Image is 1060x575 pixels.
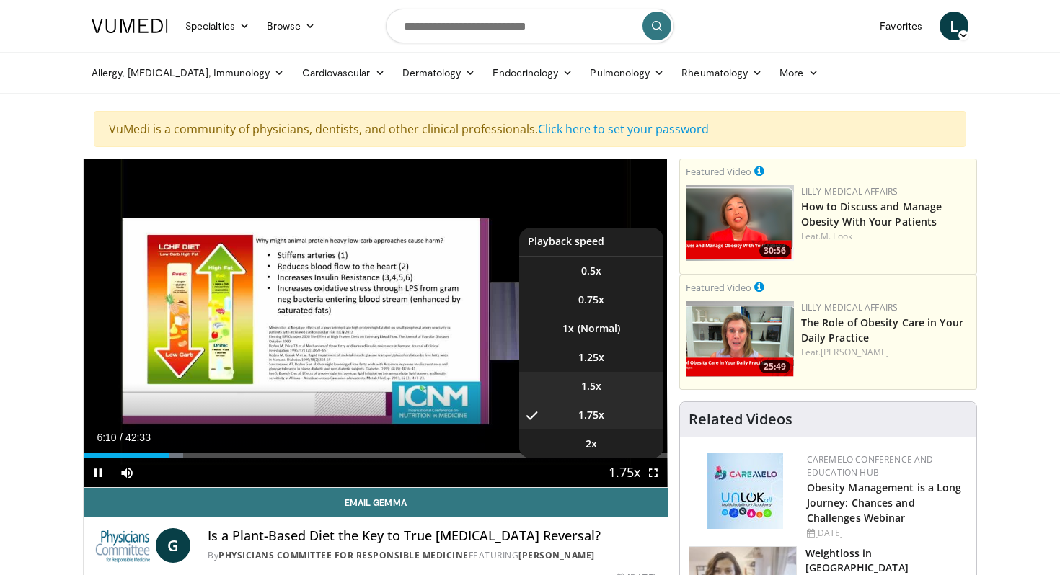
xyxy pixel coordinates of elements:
[97,432,116,443] span: 6:10
[484,58,581,87] a: Endocrinology
[125,432,151,443] span: 42:33
[801,230,971,243] div: Feat.
[686,185,794,261] a: 30:56
[581,379,601,393] span: 1.5x
[707,453,783,529] img: 45df64a9-a6de-482c-8a90-ada250f7980c.png.150x105_q85_autocrop_double_scale_upscale_version-0.2.jpg
[578,350,604,365] span: 1.25x
[92,19,168,33] img: VuMedi Logo
[821,230,852,242] a: M. Look
[689,411,792,428] h4: Related Videos
[83,58,293,87] a: Allergy, [MEDICAL_DATA], Immunology
[578,293,604,307] span: 0.75x
[771,58,826,87] a: More
[610,458,639,487] button: Playback Rate
[562,321,574,336] span: 1x
[639,458,668,487] button: Fullscreen
[386,9,674,43] input: Search topics, interventions
[759,244,790,257] span: 30:56
[807,453,934,478] a: CaReMeLO Conference and Education Hub
[84,453,668,458] div: Progress Bar
[805,546,968,575] h3: Weightloss in [GEOGRAPHIC_DATA]
[84,458,112,487] button: Pause
[581,264,601,278] span: 0.5x
[208,549,655,562] div: By FEATURING
[538,121,709,137] a: Click here to set your password
[586,437,597,451] span: 2x
[218,549,469,561] a: Physicians Committee for Responsible Medicine
[156,528,190,563] a: G
[807,527,965,540] div: [DATE]
[807,481,962,525] a: Obesity Management is a Long Journey: Chances and Challenges Webinar
[177,12,258,40] a: Specialties
[686,301,794,377] a: 25:49
[581,58,673,87] a: Pulmonology
[871,12,931,40] a: Favorites
[801,200,942,228] a: How to Discuss and Manage Obesity With Your Patients
[686,281,751,294] small: Featured Video
[801,185,898,197] a: Lilly Medical Affairs
[208,528,655,544] h4: Is a Plant-Based Diet the Key to True [MEDICAL_DATA] Reversal?
[686,301,794,377] img: e1208b6b-349f-4914-9dd7-f97803bdbf1d.png.150x105_q85_crop-smart_upscale.png
[578,408,604,422] span: 1.75x
[94,111,966,147] div: VuMedi is a community of physicians, dentists, and other clinical professionals.
[801,346,971,359] div: Feat.
[801,301,898,313] a: Lilly Medical Affairs
[112,458,141,487] button: Mute
[394,58,485,87] a: Dermatology
[258,12,324,40] a: Browse
[293,58,394,87] a: Cardiovascular
[940,12,968,40] a: L
[95,528,150,563] img: Physicians Committee for Responsible Medicine
[84,159,668,488] video-js: Video Player
[518,549,595,561] a: [PERSON_NAME]
[673,58,771,87] a: Rheumatology
[84,488,668,517] a: Email Gemma
[120,432,123,443] span: /
[821,346,889,358] a: [PERSON_NAME]
[686,165,751,178] small: Featured Video
[686,185,794,261] img: c98a6a29-1ea0-4bd5-8cf5-4d1e188984a7.png.150x105_q85_crop-smart_upscale.png
[801,316,963,344] a: The Role of Obesity Care in Your Daily Practice
[759,360,790,373] span: 25:49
